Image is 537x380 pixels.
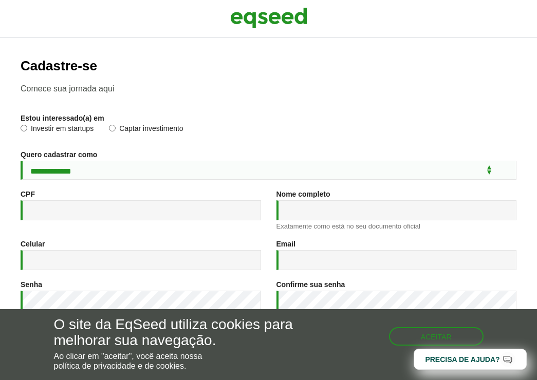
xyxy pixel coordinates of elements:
button: Aceitar [389,327,484,346]
a: política de privacidade e de cookies [54,362,184,370]
div: Exatamente como está no seu documento oficial [276,223,517,230]
p: Ao clicar em "aceitar", você aceita nossa . [54,351,312,371]
label: Quero cadastrar como [21,151,97,158]
label: Email [276,240,295,248]
img: EqSeed Logo [230,5,307,31]
p: Comece sua jornada aqui [21,84,516,93]
label: Celular [21,240,45,248]
input: Investir em startups [21,125,27,131]
label: Confirme sua senha [276,281,345,288]
label: Nome completo [276,191,330,198]
label: Investir em startups [21,125,94,135]
label: Captar investimento [109,125,183,135]
label: Estou interessado(a) em [21,115,104,122]
input: Captar investimento [109,125,116,131]
h2: Cadastre-se [21,59,516,73]
label: CPF [21,191,35,198]
h5: O site da EqSeed utiliza cookies para melhorar sua navegação. [54,317,312,349]
label: Senha [21,281,42,288]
